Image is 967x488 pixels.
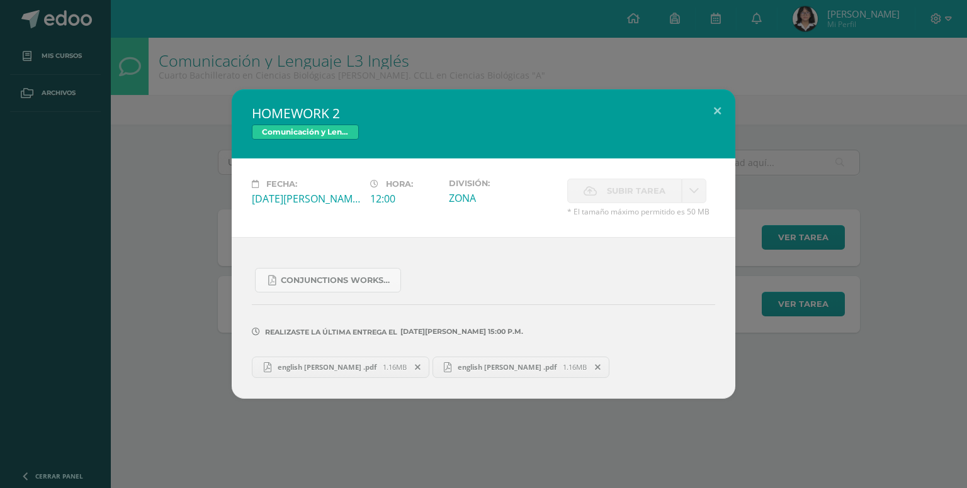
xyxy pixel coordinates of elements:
span: english [PERSON_NAME] .pdf [271,362,383,372]
div: ZONA [449,191,557,205]
span: 1.16MB [563,362,587,372]
span: Fecha: [266,179,297,189]
a: La fecha de entrega ha expirado [682,179,706,203]
span: Hora: [386,179,413,189]
h2: HOMEWORK 2 [252,104,715,122]
span: Subir tarea [607,179,665,202]
span: 1.16MB [383,362,407,372]
a: Conjunctions Worksheet 1.pdf [255,268,401,292]
label: División: [449,179,557,188]
span: english [PERSON_NAME] .pdf [451,362,563,372]
div: 12:00 [370,192,439,206]
a: english [PERSON_NAME] .pdf 1.16MB [433,357,610,378]
span: Remover entrega [587,360,609,374]
button: Close (Esc) [699,89,735,132]
span: Comunicación y Lenguaje L3 Inglés [252,125,359,140]
span: * El tamaño máximo permitido es 50 MB [567,206,715,217]
span: Realizaste la última entrega el [265,328,397,336]
span: Remover entrega [407,360,429,374]
a: english [PERSON_NAME] .pdf 1.16MB [252,357,429,378]
label: La fecha de entrega ha expirado [567,179,682,203]
div: [DATE][PERSON_NAME] [252,192,360,206]
span: Conjunctions Worksheet 1.pdf [281,275,394,286]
